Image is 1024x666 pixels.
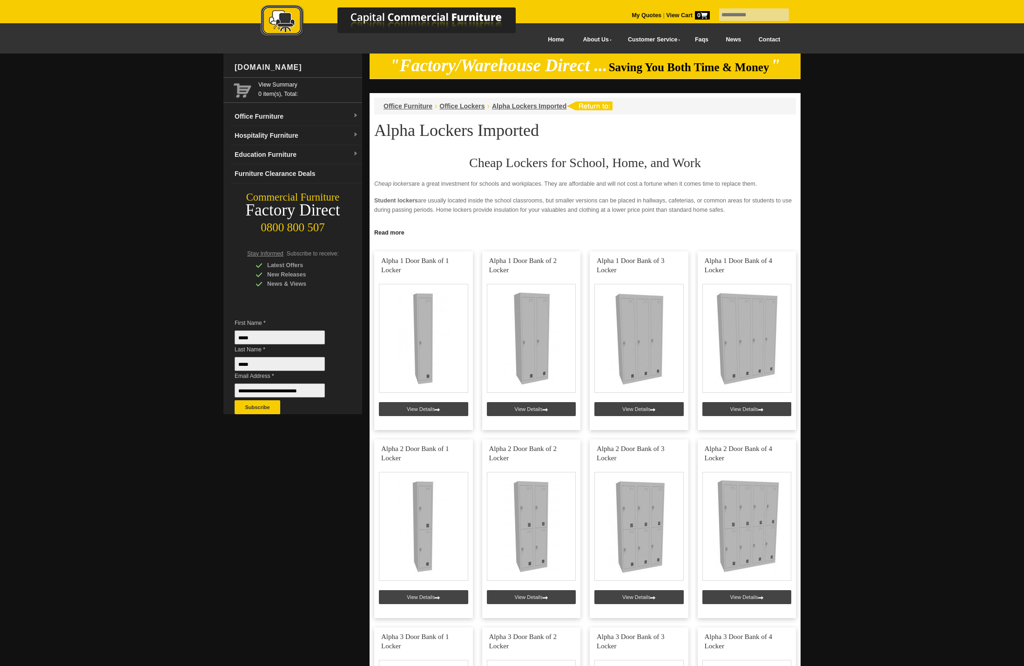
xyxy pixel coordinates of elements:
[353,113,358,119] img: dropdown
[573,29,618,50] a: About Us
[258,80,358,97] span: 0 item(s), Total:
[231,164,362,183] a: Furniture Clearance Deals
[231,54,362,81] div: [DOMAIN_NAME]
[374,121,796,139] h1: Alpha Lockers Imported
[235,5,561,39] img: Capital Commercial Furniture Logo
[235,371,339,381] span: Email Address *
[771,56,781,75] em: "
[695,11,710,20] span: 0
[374,196,796,215] p: are usually located inside the school classrooms, but smaller versions can be placed in hallways,...
[666,12,710,19] strong: View Cart
[492,102,566,110] a: Alpha Lockers Imported
[487,101,490,111] li: ›
[353,132,358,138] img: dropdown
[231,126,362,145] a: Hospitality Furnituredropdown
[256,270,344,279] div: New Releases
[390,56,607,75] em: "Factory/Warehouse Direct ...
[374,156,796,170] h2: Cheap Lockers for School, Home, and Work
[717,29,750,50] a: News
[374,222,796,241] p: provide a sense of security for the employees. Since no one can enter or touch the locker, it red...
[686,29,717,50] a: Faqs
[235,318,339,328] span: First Name *
[223,216,362,234] div: 0800 800 507
[258,80,358,89] a: View Summary
[374,179,796,188] p: are a great investment for schools and workplaces. They are affordable and will not cost a fortun...
[287,250,339,257] span: Subscribe to receive:
[384,102,432,110] a: Office Furniture
[566,101,613,110] img: return to
[231,145,362,164] a: Education Furnituredropdown
[235,357,325,371] input: Last Name *
[374,197,418,204] strong: Student lockers
[247,250,283,257] span: Stay Informed
[223,204,362,217] div: Factory Direct
[439,102,485,110] a: Office Lockers
[435,101,437,111] li: ›
[750,29,789,50] a: Contact
[235,345,339,354] span: Last Name *
[235,400,280,414] button: Subscribe
[235,5,561,41] a: Capital Commercial Furniture Logo
[223,191,362,204] div: Commercial Furniture
[374,181,411,187] em: Cheap lockers
[370,226,801,237] a: Click to read more
[665,12,710,19] a: View Cart0
[231,107,362,126] a: Office Furnituredropdown
[235,383,325,397] input: Email Address *
[609,61,769,74] span: Saving You Both Time & Money
[618,29,686,50] a: Customer Service
[632,12,661,19] a: My Quotes
[256,279,344,289] div: News & Views
[353,151,358,157] img: dropdown
[235,330,325,344] input: First Name *
[256,261,344,270] div: Latest Offers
